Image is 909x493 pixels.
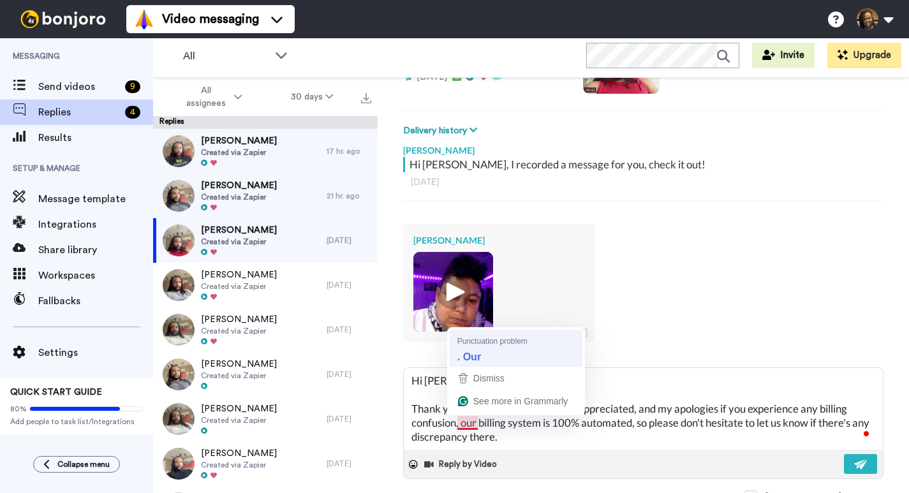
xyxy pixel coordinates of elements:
span: Integrations [38,217,153,232]
span: [PERSON_NAME] [201,313,277,326]
span: [PERSON_NAME] [201,358,277,371]
div: [DATE] [327,280,371,290]
span: All [183,48,269,64]
span: [PERSON_NAME] [201,269,277,281]
a: [PERSON_NAME]Created via Zapier[DATE] [153,307,378,352]
img: export.svg [361,93,371,103]
span: Created via Zapier [201,281,277,291]
button: Delivery history [403,124,481,138]
span: Video messaging [162,10,259,28]
div: 4 [125,106,140,119]
div: [DATE] [327,459,371,469]
img: 438439f4-27b7-4d7a-a13b-65a2a5cb7eaf-thumb.jpg [163,358,195,390]
span: Collapse menu [57,459,110,469]
div: 17 hr. ago [327,146,371,156]
a: [PERSON_NAME]Created via Zapier[DATE] [153,352,378,397]
img: e2dd0900-b354-4c39-b712-78d2caaa9486-thumb.jpg [163,135,195,167]
img: 08bbd10b-61a6-4f2d-9433-fe9bbdaddec0-thumb.jpg [163,314,195,346]
span: Created via Zapier [201,326,277,336]
textarea: To enrich screen reader interactions, please activate Accessibility in Grammarly extension settings [404,368,883,450]
img: 20b2b79e-cfcf-4835-be83-4963ab622a80-thumb.jpg [163,180,195,212]
a: [PERSON_NAME]Created via Zapier[DATE] [153,441,378,486]
a: [PERSON_NAME]Created via Zapier21 hr. ago [153,173,378,218]
span: Created via Zapier [201,237,277,247]
div: 9 [125,80,140,93]
img: ic_play_thick.png [436,274,471,309]
span: QUICK START GUIDE [10,388,102,397]
div: [DATE] [327,325,371,335]
img: send-white.svg [854,459,868,469]
span: Add people to task list/Integrations [10,416,143,427]
span: Created via Zapier [201,415,277,425]
div: 21 hr. ago [327,191,371,201]
span: Created via Zapier [201,192,277,202]
a: [PERSON_NAME]Created via Zapier[DATE] [153,218,378,263]
span: Created via Zapier [201,147,277,158]
span: Fallbacks [38,293,153,309]
div: [DATE] [327,414,371,424]
span: Results [38,130,153,145]
button: 30 days [267,85,358,108]
div: Hi [PERSON_NAME], I recorded a message for you, check it out! [410,157,880,172]
button: All assignees [156,79,267,115]
span: All assignees [180,84,232,110]
a: [PERSON_NAME]Created via Zapier17 hr. ago [153,129,378,173]
img: vm-color.svg [134,9,154,29]
div: Replies [153,116,378,129]
a: [PERSON_NAME]Created via Zapier[DATE] [153,397,378,441]
div: [PERSON_NAME] [403,138,883,157]
span: [PERSON_NAME] [201,179,277,192]
div: [DATE] [327,369,371,379]
span: Replies [38,105,120,120]
div: [DATE] [411,175,876,188]
span: [PERSON_NAME] [201,402,277,415]
img: e3c69a84-f8a4-48a4-aabb-5628fec35d4e-thumb.jpg [163,403,195,435]
button: Collapse menu [33,456,120,473]
button: Invite [752,43,815,68]
img: a83bb9c2-eb9a-4d64-b212-52288ea853cc-thumb.jpg [163,269,195,301]
button: Upgrade [827,43,901,68]
div: [DATE] [559,326,588,339]
span: Send videos [38,79,120,94]
span: Message template [38,191,153,207]
div: [DATE] [327,235,371,246]
img: 985d6dfd-3877-4abe-8b00-2413bf3feb2c-thumb.jpg [163,224,195,256]
a: [PERSON_NAME]Created via Zapier[DATE] [153,263,378,307]
span: Workspaces [38,268,153,283]
span: 80% [10,404,27,414]
span: Share library [38,242,153,258]
span: [PERSON_NAME] [201,135,277,147]
div: [PERSON_NAME] [413,234,585,247]
img: eec86897-0adc-4937-add6-6c4d2a00ee99-thumb.jpg [163,448,195,480]
span: [PERSON_NAME] [201,224,277,237]
span: Created via Zapier [201,460,277,470]
button: Reply by Video [423,455,501,474]
span: Settings [38,345,153,360]
button: Export all results that match these filters now. [357,87,375,107]
img: 82ff4b18-8ba6-4a32-abda-dfd11d1e9e4c-thumb.jpg [413,252,493,332]
img: bj-logo-header-white.svg [15,10,111,28]
span: Created via Zapier [201,371,277,381]
span: [PERSON_NAME] [201,447,277,460]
